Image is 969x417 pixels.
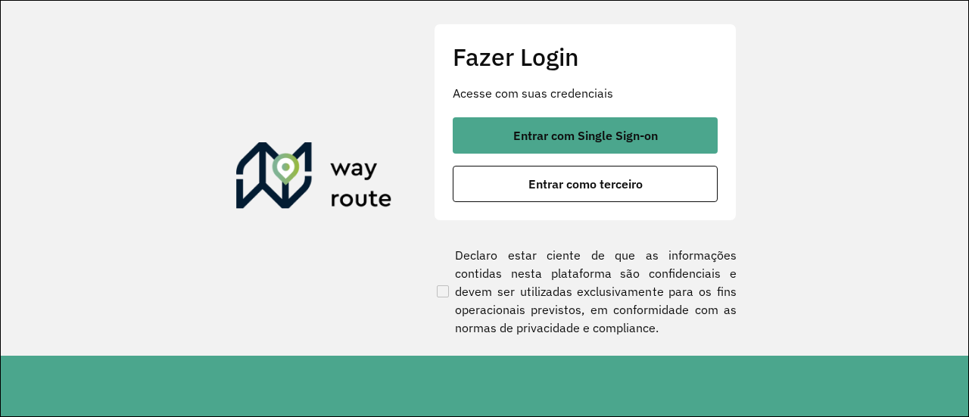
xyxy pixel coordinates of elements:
img: Roteirizador AmbevTech [236,142,392,215]
button: button [453,166,718,202]
span: Entrar com Single Sign-on [513,129,658,142]
h2: Fazer Login [453,42,718,71]
p: Acesse com suas credenciais [453,84,718,102]
label: Declaro estar ciente de que as informações contidas nesta plataforma são confidenciais e devem se... [434,246,737,337]
button: button [453,117,718,154]
span: Entrar como terceiro [528,178,643,190]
